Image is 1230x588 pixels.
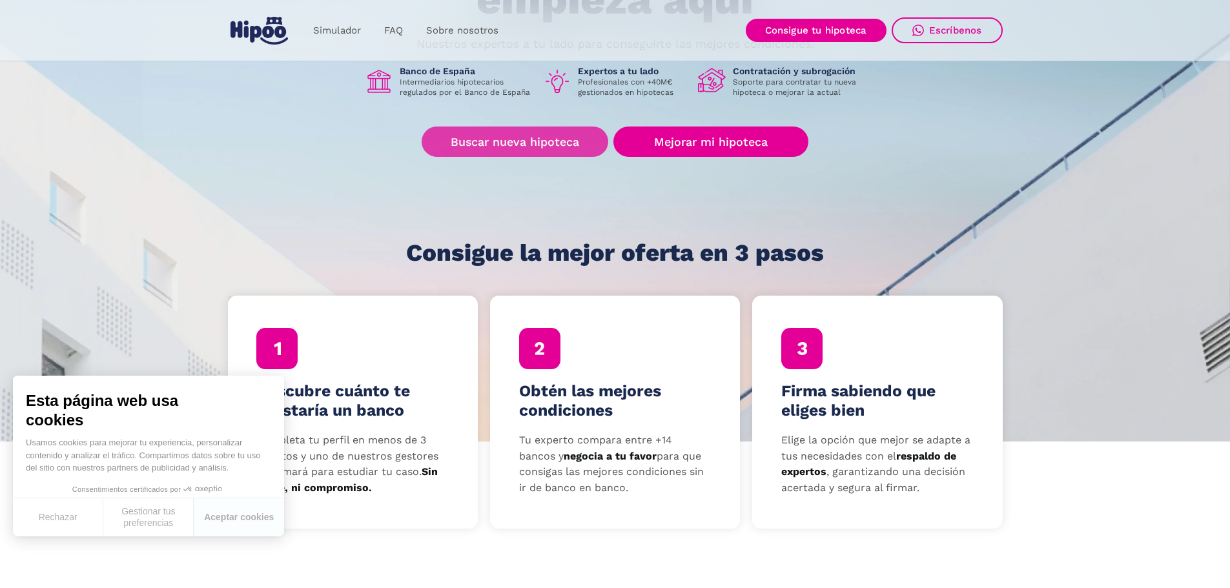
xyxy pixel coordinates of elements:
p: Soporte para contratar tu nueva hipoteca o mejorar la actual [733,77,866,97]
a: Simulador [302,18,373,43]
h1: Banco de España [400,65,533,77]
div: Escríbenos [929,25,982,36]
a: FAQ [373,18,415,43]
a: Consigue tu hipoteca [746,19,887,42]
p: Tu experto compara entre +14 bancos y para que consigas las mejores condiciones sin ir de banco e... [519,432,712,496]
h4: Descubre cuánto te prestaría un banco [256,381,449,420]
a: Mejorar mi hipoteca [613,127,808,157]
a: Escríbenos [892,17,1003,43]
h1: Expertos a tu lado [578,65,688,77]
a: Sobre nosotros [415,18,510,43]
h1: Consigue la mejor oferta en 3 pasos [406,240,824,266]
h4: Firma sabiendo que eliges bien [781,381,974,420]
strong: Sin coste, ni compromiso. [256,465,438,494]
p: Completa tu perfil en menos de 3 minutos y uno de nuestros gestores te llamará para estudiar tu c... [256,432,449,496]
p: Profesionales con +40M€ gestionados en hipotecas [578,77,688,97]
p: Elige la opción que mejor se adapte a tus necesidades con el , garantizando una decisión acertada... [781,432,974,496]
h1: Contratación y subrogación [733,65,866,77]
a: Buscar nueva hipoteca [422,127,608,157]
a: home [228,12,291,50]
p: Intermediarios hipotecarios regulados por el Banco de España [400,77,533,97]
h4: Obtén las mejores condiciones [519,381,712,420]
strong: negocia a tu favor [564,450,657,462]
